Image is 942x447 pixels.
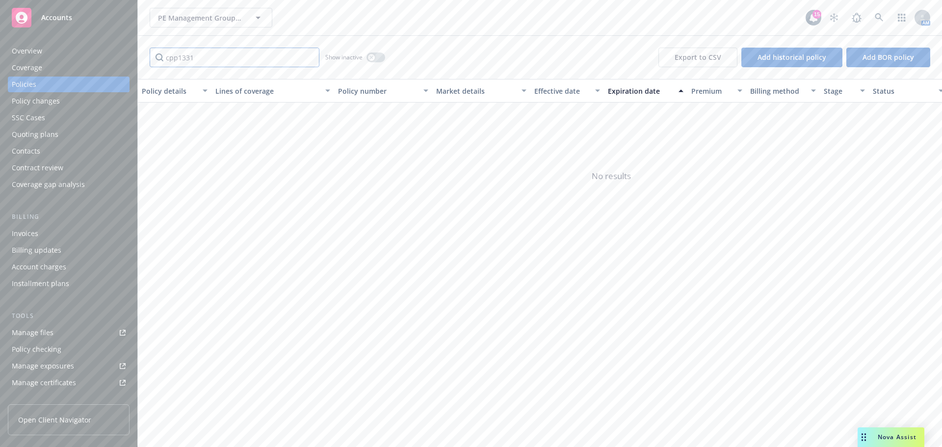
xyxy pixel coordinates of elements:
[12,60,42,76] div: Coverage
[12,177,85,192] div: Coverage gap analysis
[150,8,272,27] button: PE Management Group, Inc.
[215,86,319,96] div: Lines of coverage
[847,8,866,27] a: Report a Bug
[12,259,66,275] div: Account charges
[8,143,130,159] a: Contacts
[812,10,821,19] div: 15
[12,242,61,258] div: Billing updates
[530,79,604,103] button: Effective date
[534,86,589,96] div: Effective date
[8,43,130,59] a: Overview
[750,86,805,96] div: Billing method
[892,8,912,27] a: Switch app
[873,86,933,96] div: Status
[858,427,924,447] button: Nova Assist
[12,127,58,142] div: Quoting plans
[325,53,363,61] span: Show inactive
[12,43,42,59] div: Overview
[211,79,334,103] button: Lines of coverage
[12,226,38,241] div: Invoices
[820,79,869,103] button: Stage
[869,8,889,27] a: Search
[41,14,72,22] span: Accounts
[8,358,130,374] a: Manage exposures
[158,13,243,23] span: PE Management Group, Inc.
[8,311,130,321] div: Tools
[150,48,319,67] input: Filter by keyword...
[746,79,820,103] button: Billing method
[18,415,91,425] span: Open Client Navigator
[8,259,130,275] a: Account charges
[138,79,211,103] button: Policy details
[8,212,130,222] div: Billing
[8,342,130,357] a: Policy checking
[12,325,53,341] div: Manage files
[334,79,432,103] button: Policy number
[878,433,916,441] span: Nova Assist
[436,86,516,96] div: Market details
[758,53,826,62] span: Add historical policy
[12,392,61,407] div: Manage claims
[8,93,130,109] a: Policy changes
[8,60,130,76] a: Coverage
[8,160,130,176] a: Contract review
[12,342,61,357] div: Policy checking
[8,325,130,341] a: Manage files
[432,79,530,103] button: Market details
[658,48,737,67] button: Export to CSV
[12,93,60,109] div: Policy changes
[8,127,130,142] a: Quoting plans
[858,427,870,447] div: Drag to move
[12,77,36,92] div: Policies
[741,48,842,67] button: Add historical policy
[12,358,74,374] div: Manage exposures
[8,4,130,31] a: Accounts
[8,177,130,192] a: Coverage gap analysis
[863,53,914,62] span: Add BOR policy
[846,48,930,67] button: Add BOR policy
[824,86,854,96] div: Stage
[8,77,130,92] a: Policies
[675,53,721,62] span: Export to CSV
[8,226,130,241] a: Invoices
[142,86,197,96] div: Policy details
[8,242,130,258] a: Billing updates
[608,86,673,96] div: Expiration date
[824,8,844,27] a: Stop snowing
[8,392,130,407] a: Manage claims
[691,86,732,96] div: Premium
[12,276,69,291] div: Installment plans
[604,79,687,103] button: Expiration date
[8,375,130,391] a: Manage certificates
[12,110,45,126] div: SSC Cases
[12,375,76,391] div: Manage certificates
[8,276,130,291] a: Installment plans
[12,160,63,176] div: Contract review
[338,86,418,96] div: Policy number
[8,110,130,126] a: SSC Cases
[12,143,40,159] div: Contacts
[687,79,746,103] button: Premium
